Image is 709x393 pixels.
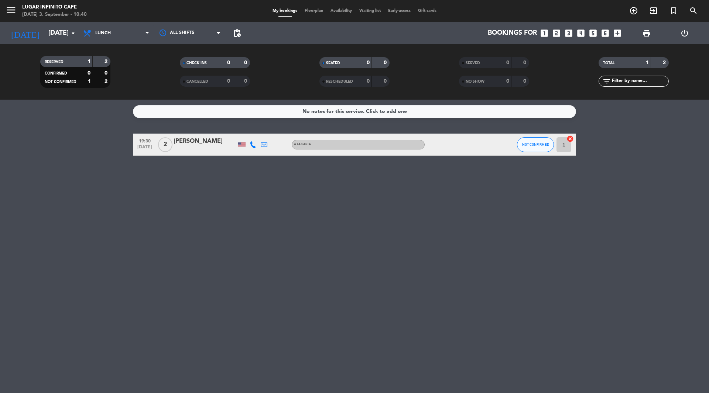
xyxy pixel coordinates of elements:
i: [DATE] [6,25,45,41]
strong: 2 [105,79,109,84]
span: TOTAL [603,61,614,65]
strong: 0 [506,79,509,84]
i: power_settings_new [680,29,689,38]
span: Gift cards [414,9,440,13]
span: SEARCH [684,4,703,17]
i: add_box [613,28,622,38]
button: NOT CONFIRMED [517,137,554,152]
strong: 0 [367,79,370,84]
i: add_circle_outline [629,6,638,15]
i: arrow_drop_down [69,29,78,38]
i: looks_two [552,28,561,38]
strong: 1 [88,59,90,64]
span: 19:30 [136,136,154,145]
i: filter_list [602,77,611,86]
span: pending_actions [233,29,242,38]
div: No notes for this service. Click to add one [302,107,407,116]
strong: 0 [367,60,370,65]
strong: 0 [384,60,388,65]
span: Lunch [95,31,111,36]
strong: 0 [506,60,509,65]
span: BOOK TABLE [624,4,644,17]
span: My bookings [269,9,301,13]
input: Filter by name... [611,77,668,85]
strong: 0 [227,79,230,84]
i: turned_in_not [669,6,678,15]
i: looks_one [540,28,549,38]
strong: 0 [523,79,528,84]
i: looks_6 [600,28,610,38]
span: CONFIRMED [45,72,67,75]
span: Waiting list [356,9,384,13]
i: exit_to_app [649,6,658,15]
span: Early-access [384,9,414,13]
strong: 2 [663,60,667,65]
span: NOT CONFIRMED [45,80,76,84]
strong: 0 [88,70,90,76]
strong: 0 [384,79,388,84]
i: cancel [566,135,574,142]
i: looks_3 [564,28,573,38]
i: search [689,6,698,15]
i: looks_4 [576,28,586,38]
i: looks_5 [588,28,598,38]
span: Floorplan [301,9,327,13]
span: CANCELLED [186,80,208,83]
strong: 1 [646,60,649,65]
div: [DATE] 3. September - 10:40 [22,11,87,18]
span: Special reservation [664,4,684,17]
strong: 0 [244,79,249,84]
span: 2 [158,137,172,152]
i: menu [6,4,17,15]
span: RESCHEDULED [326,80,353,83]
span: [DATE] [136,145,154,153]
span: print [642,29,651,38]
span: CHECK INS [186,61,207,65]
strong: 0 [244,60,249,65]
span: NOT CONFIRMED [522,142,549,146]
span: Availability [327,9,356,13]
span: SEATED [326,61,340,65]
span: A la carta [294,143,311,146]
span: NO SHOW [466,80,484,83]
span: RESERVED [45,60,64,64]
strong: 2 [105,59,109,64]
strong: 0 [105,70,109,76]
span: SERVED [466,61,480,65]
div: [PERSON_NAME] [174,137,236,146]
button: menu [6,4,17,18]
strong: 0 [227,60,230,65]
div: Lugar Infinito Cafe [22,4,87,11]
strong: 1 [88,79,91,84]
strong: 0 [523,60,528,65]
div: LOG OUT [665,22,703,44]
span: Bookings for [488,30,537,37]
